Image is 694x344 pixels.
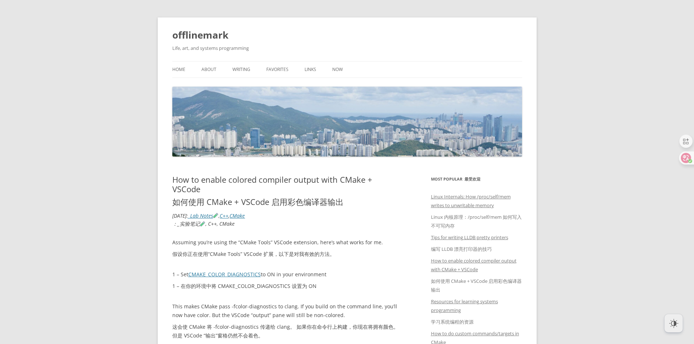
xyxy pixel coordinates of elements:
a: Now [332,62,343,78]
a: How to enable colored compiler output with CMake + VSCode如何使用 CMake + VSCode 启用彩色编译器输出 [431,257,522,293]
p: Assuming you’re using the “CMake Tools” VSCode extension, here’s what works for me. [172,238,400,261]
a: Tips for writing LLDB pretty printers编写 LLDB 漂亮打印器的技巧 [431,234,508,252]
a: C++ [220,212,228,219]
font: Linux 内核原理：/proc/self/mem 如何写入不可写内存 [431,214,522,229]
font: 最受欢迎 [464,176,481,182]
img: 🧪 [213,213,218,218]
a: About [201,62,216,78]
a: Favorites [266,62,289,78]
i: : , , [172,212,245,228]
p: This makes CMake pass -fcolor-diagnostics to clang. If you build on the command line, you’ll now ... [172,302,400,343]
img: offlinemark [172,87,522,157]
a: Linux Internals: How /proc/self/mem writes to unwritable memoryLinux 内核原理：/proc/self/mem 如何写入不可写内存 [431,193,522,229]
font: 学习系统编程的资源 [431,319,474,325]
a: Writing [232,62,250,78]
img: 🧪 [200,221,205,226]
font: 如何使用 CMake + VSCode 启用彩色编译器输出 [172,196,344,207]
a: Links [305,62,316,78]
a: CMAKE_COLOR_DIAGNOSTICS [188,271,261,278]
a: Home [172,62,185,78]
time: [DATE] [172,212,187,219]
a: _Lab Notes [188,212,219,219]
font: 1 – 在你的环境中将 CMAKE_COLOR_DIAGNOSTICS 设置为 ON [172,282,317,289]
a: CMake [230,212,245,219]
font: 这会使 CMake 将 -fcolor-diagnostics 传递给 clang。 如果你在命令行上构建，你现在将拥有颜色。 但是 VSCode “输出”窗格仍然不会着色。 [172,323,399,339]
font: 如何使用 CMake + VSCode 启用彩色编译器输出 [431,278,522,293]
p: 1 – Set to ON in your environment [172,270,400,293]
font: ：_实验笔记 , C++, CMake [172,220,235,227]
a: Resources for learning systems programming学习系统编程的资源 [431,298,498,325]
font: 编写 LLDB 漂亮打印器的技巧 [431,246,492,252]
a: offlinemark [172,26,228,44]
h1: How to enable colored compiler output with CMake + VSCode [172,175,400,209]
h3: Most Popular [431,175,522,183]
font: 假设你正在使用“CMake Tools” VSCode 扩展，以下是对我有效的方法。 [172,250,335,257]
h2: Life, art, and systems programming [172,44,522,52]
